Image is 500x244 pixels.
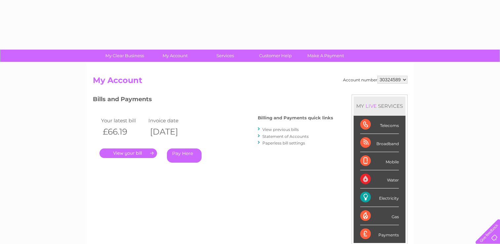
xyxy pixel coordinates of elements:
[354,97,405,115] div: MY SERVICES
[360,188,399,207] div: Electricity
[360,134,399,152] div: Broadband
[364,103,378,109] div: LIVE
[93,76,407,88] h2: My Account
[258,115,333,120] h4: Billing and Payments quick links
[262,127,299,132] a: View previous bills
[360,152,399,170] div: Mobile
[262,134,309,139] a: Statement of Accounts
[93,95,333,106] h3: Bills and Payments
[167,148,202,163] a: Pay Here
[298,50,353,62] a: Make A Payment
[360,170,399,188] div: Water
[360,207,399,225] div: Gas
[147,125,194,139] th: [DATE]
[360,116,399,134] div: Telecoms
[99,148,157,158] a: .
[360,225,399,243] div: Payments
[148,50,202,62] a: My Account
[198,50,252,62] a: Services
[99,125,147,139] th: £66.19
[343,76,407,84] div: Account number
[147,116,194,125] td: Invoice date
[262,141,305,145] a: Paperless bill settings
[99,116,147,125] td: Your latest bill
[248,50,303,62] a: Customer Help
[97,50,152,62] a: My Clear Business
